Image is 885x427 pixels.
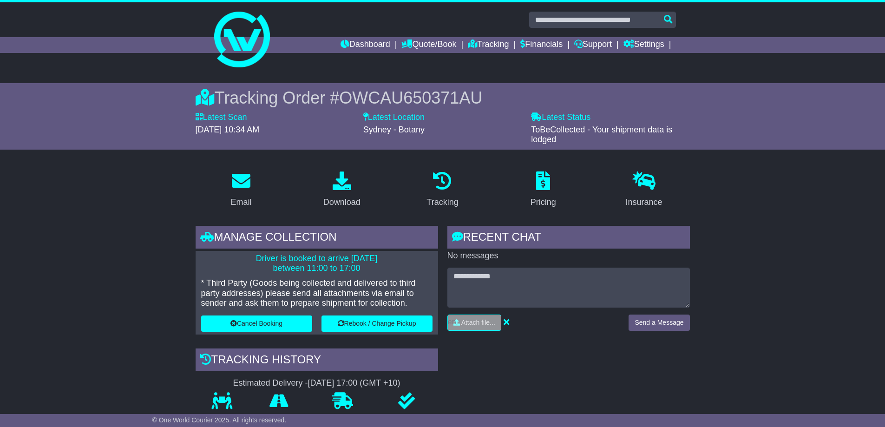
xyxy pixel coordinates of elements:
span: ToBeCollected - Your shipment data is lodged [531,125,672,145]
p: * Third Party (Goods being collected and delivered to third party addresses) please send all atta... [201,278,433,309]
a: Support [574,37,612,53]
div: Email [230,196,251,209]
a: Tracking [420,168,464,212]
a: Download [317,168,367,212]
label: Latest Location [363,112,425,123]
span: [DATE] 10:34 AM [196,125,260,134]
button: Send a Message [629,315,689,331]
div: Pricing [531,196,556,209]
button: Rebook / Change Pickup [321,315,433,332]
label: Latest Scan [196,112,247,123]
div: Download [323,196,361,209]
button: Cancel Booking [201,315,312,332]
a: Financials [520,37,563,53]
label: Latest Status [531,112,590,123]
div: Manage collection [196,226,438,251]
a: Dashboard [341,37,390,53]
div: Tracking [426,196,458,209]
p: Driver is booked to arrive [DATE] between 11:00 to 17:00 [201,254,433,274]
span: © One World Courier 2025. All rights reserved. [152,416,287,424]
div: Estimated Delivery - [196,378,438,388]
div: Tracking history [196,348,438,374]
div: [DATE] 17:00 (GMT +10) [308,378,400,388]
a: Tracking [468,37,509,53]
span: OWCAU650371AU [339,88,482,107]
a: Email [224,168,257,212]
div: Insurance [626,196,662,209]
div: RECENT CHAT [447,226,690,251]
a: Pricing [524,168,562,212]
div: Tracking Order # [196,88,690,108]
a: Settings [623,37,664,53]
p: No messages [447,251,690,261]
a: Quote/Book [401,37,456,53]
a: Insurance [620,168,669,212]
span: Sydney - Botany [363,125,425,134]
